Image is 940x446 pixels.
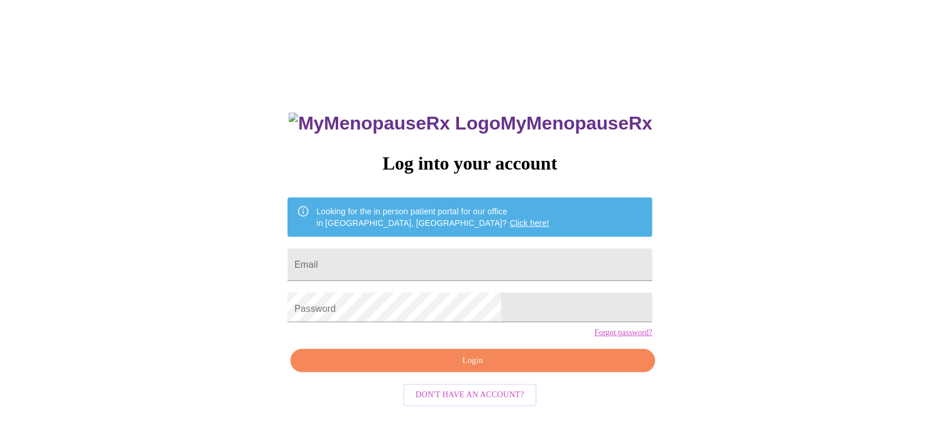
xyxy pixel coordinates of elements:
h3: MyMenopauseRx [289,113,652,134]
img: MyMenopauseRx Logo [289,113,500,134]
a: Click here! [510,218,550,228]
span: Don't have an account? [416,388,525,402]
a: Don't have an account? [400,389,540,399]
button: Login [290,349,655,373]
a: Forgot password? [594,328,652,337]
h3: Log into your account [288,153,652,174]
div: Looking for the in person patient portal for our office in [GEOGRAPHIC_DATA], [GEOGRAPHIC_DATA]? [317,201,550,233]
button: Don't have an account? [403,384,537,407]
span: Login [304,354,642,368]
